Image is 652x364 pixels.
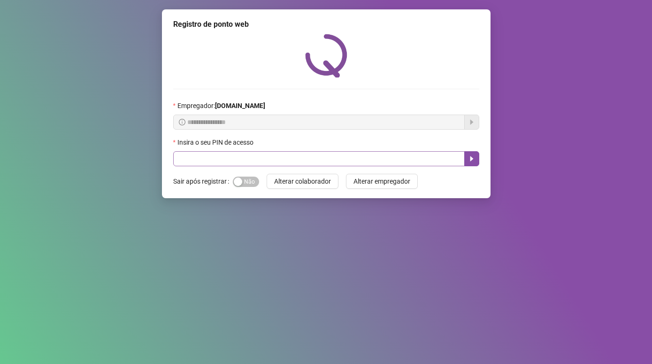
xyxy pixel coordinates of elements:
[177,101,265,111] span: Empregador :
[267,174,338,189] button: Alterar colaborador
[179,119,185,125] span: info-circle
[173,174,233,189] label: Sair após registrar
[215,102,265,109] strong: [DOMAIN_NAME]
[173,19,479,30] div: Registro de ponto web
[173,137,260,147] label: Insira o seu PIN de acesso
[468,155,476,163] span: caret-right
[353,176,410,186] span: Alterar empregador
[305,34,347,77] img: QRPoint
[346,174,418,189] button: Alterar empregador
[274,176,331,186] span: Alterar colaborador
